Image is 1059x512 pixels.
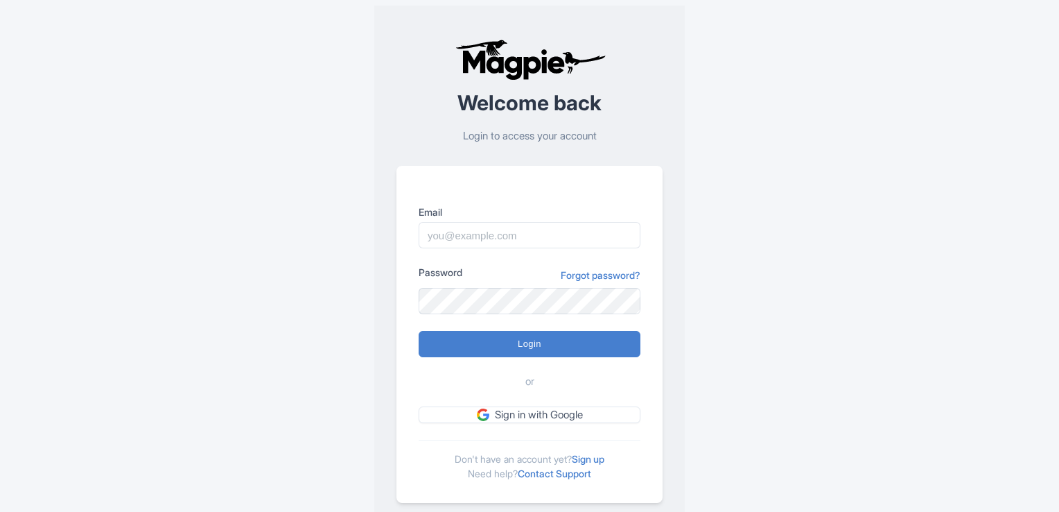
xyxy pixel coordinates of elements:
a: Sign in with Google [419,407,640,424]
a: Forgot password? [561,268,640,282]
img: google.svg [477,409,489,421]
p: Login to access your account [396,128,663,144]
label: Password [419,265,462,280]
div: Don't have an account yet? Need help? [419,440,640,481]
span: or [525,374,534,390]
img: logo-ab69f6fb50320c5b225c76a69d11143b.png [452,39,608,80]
a: Sign up [572,453,604,465]
input: Login [419,331,640,357]
label: Email [419,205,640,219]
a: Contact Support [518,468,591,479]
h2: Welcome back [396,92,663,114]
input: you@example.com [419,222,640,248]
